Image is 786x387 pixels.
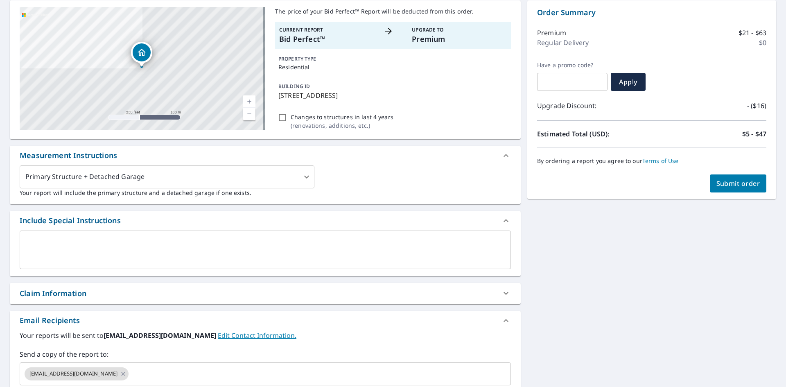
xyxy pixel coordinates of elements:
p: $5 - $47 [742,129,766,139]
p: - ($16) [747,101,766,111]
p: Upgrade To [412,26,507,34]
a: Current Level 17, Zoom Out [243,108,255,120]
div: Claim Information [10,283,521,304]
p: Estimated Total (USD): [537,129,652,139]
p: BUILDING ID [278,83,310,90]
span: Apply [617,77,639,86]
p: PROPERTY TYPE [278,55,508,63]
p: [STREET_ADDRESS] [278,91,508,100]
label: Have a promo code? [537,61,608,69]
p: $0 [759,38,766,48]
p: By ordering a report you agree to our [537,157,766,165]
p: Changes to structures in last 4 years [291,113,393,121]
p: Your report will include the primary structure and a detached garage if one exists. [20,188,511,197]
div: Include Special Instructions [10,211,521,231]
p: Premium [537,28,566,38]
div: Include Special Instructions [20,215,121,226]
div: Claim Information [20,288,86,299]
a: EditContactInfo [218,331,296,340]
div: Dropped pin, building 1, Residential property, 5952 S Avenida Caneca Tucson, AZ 85706 [131,42,152,67]
p: The price of your Bid Perfect™ Report will be deducted from this order. [275,7,511,16]
div: Email Recipients [10,311,521,330]
span: [EMAIL_ADDRESS][DOMAIN_NAME] [25,370,122,378]
p: ( renovations, additions, etc. ) [291,121,393,130]
b: [EMAIL_ADDRESS][DOMAIN_NAME] [104,331,218,340]
p: Premium [412,34,507,45]
p: Residential [278,63,508,71]
p: $21 - $63 [739,28,766,38]
label: Send a copy of the report to: [20,349,511,359]
div: Email Recipients [20,315,80,326]
p: Order Summary [537,7,766,18]
a: Terms of Use [642,157,679,165]
button: Apply [611,73,646,91]
p: Bid Perfect™ [279,34,374,45]
div: Primary Structure + Detached Garage [20,165,314,188]
p: Current Report [279,26,374,34]
div: Measurement Instructions [10,146,521,165]
label: Your reports will be sent to [20,330,511,340]
div: Measurement Instructions [20,150,117,161]
div: [EMAIL_ADDRESS][DOMAIN_NAME] [25,367,129,380]
a: Current Level 17, Zoom In [243,95,255,108]
button: Submit order [710,174,767,192]
p: Upgrade Discount: [537,101,652,111]
span: Submit order [716,179,760,188]
p: Regular Delivery [537,38,589,48]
